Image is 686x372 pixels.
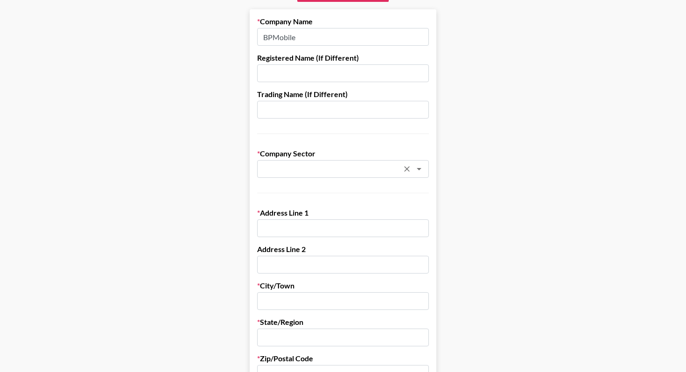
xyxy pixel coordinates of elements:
label: State/Region [257,317,429,327]
label: Zip/Postal Code [257,354,429,363]
button: Clear [400,162,413,175]
label: Company Sector [257,149,429,158]
label: Company Name [257,17,429,26]
label: City/Town [257,281,429,290]
label: Trading Name (If Different) [257,90,429,99]
label: Address Line 1 [257,208,429,218]
label: Registered Name (If Different) [257,53,429,63]
label: Address Line 2 [257,245,429,254]
button: Open [413,162,426,175]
